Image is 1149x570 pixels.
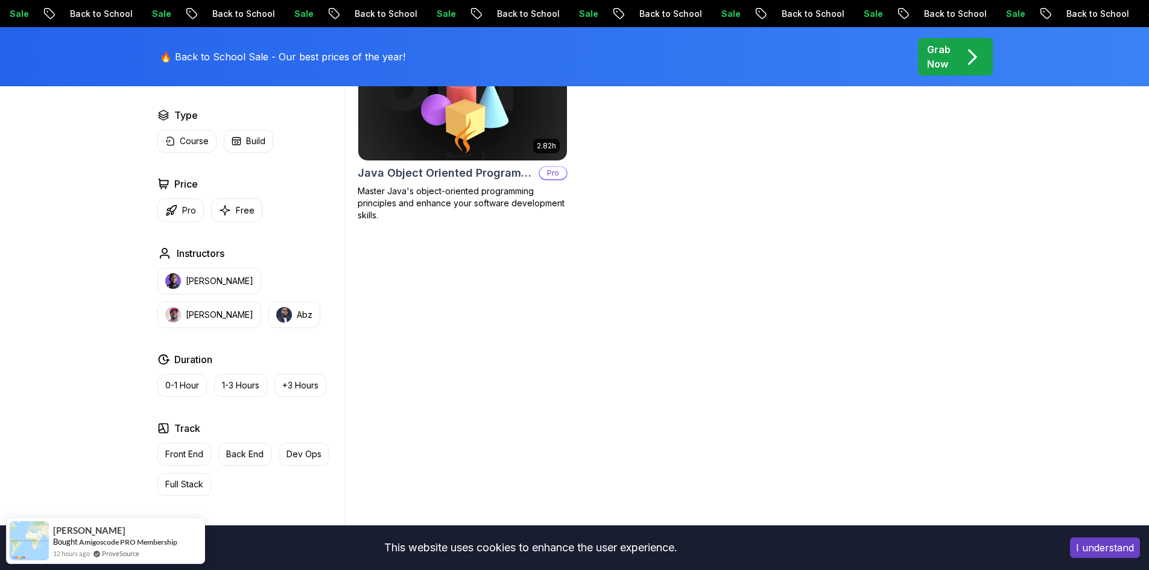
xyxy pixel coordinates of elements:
button: Course [157,130,217,153]
p: Sale [282,8,320,20]
h2: Java Object Oriented Programming [358,165,534,182]
button: Free [211,198,262,222]
p: 2.82h [537,141,556,151]
img: instructor img [165,273,181,289]
p: +3 Hours [282,379,318,391]
p: Pro [540,167,566,179]
button: Back End [218,443,271,466]
p: Back to School [769,8,851,20]
p: Sale [424,8,463,20]
button: Pro [157,198,204,222]
button: Full Stack [157,473,211,496]
p: Full Stack [165,478,203,490]
p: Pro [182,204,196,217]
p: Build [246,135,265,147]
h2: Duration [174,352,212,367]
p: Back to School [484,8,566,20]
p: Sale [709,8,747,20]
a: Java Object Oriented Programming card2.82hJava Object Oriented ProgrammingProMaster Java's object... [358,43,568,221]
img: Java Object Oriented Programming card [358,43,567,160]
p: [PERSON_NAME] [186,309,253,321]
img: instructor img [276,307,292,323]
p: Front End [165,448,203,460]
p: Course [180,135,209,147]
h2: Price [174,177,198,191]
span: Bought [53,537,78,546]
p: Sale [993,8,1032,20]
span: 12 hours ago [53,548,90,559]
button: instructor img[PERSON_NAME] [157,268,261,294]
p: [PERSON_NAME] [186,275,253,287]
p: Sale [139,8,178,20]
span: [PERSON_NAME] [53,525,125,536]
p: Sale [566,8,605,20]
button: Build [224,130,273,153]
p: 1-3 Hours [222,379,259,391]
p: Back to School [627,8,709,20]
p: Grab Now [927,42,951,71]
h2: Track [174,421,200,435]
a: ProveSource [102,548,139,559]
button: 0-1 Hour [157,374,207,397]
p: Back End [226,448,264,460]
p: Abz [297,309,312,321]
p: Back to School [1054,8,1136,20]
p: Master Java's object-oriented programming principles and enhance your software development skills. [358,185,568,221]
p: Dev Ops [286,448,321,460]
button: instructor img[PERSON_NAME] [157,302,261,328]
img: provesource social proof notification image [10,521,49,560]
p: Back to School [911,8,993,20]
h2: Type [174,108,198,122]
p: 🔥 Back to School Sale - Our best prices of the year! [160,49,405,64]
p: Back to School [57,8,139,20]
img: instructor img [165,307,181,323]
button: instructor imgAbz [268,302,320,328]
p: Back to School [342,8,424,20]
button: Front End [157,443,211,466]
button: 1-3 Hours [214,374,267,397]
button: Accept cookies [1070,537,1140,558]
p: 0-1 Hour [165,379,199,391]
p: Free [236,204,255,217]
p: Back to School [200,8,282,20]
button: Dev Ops [279,443,329,466]
div: This website uses cookies to enhance the user experience. [9,534,1052,561]
a: Amigoscode PRO Membership [79,537,177,547]
p: Sale [851,8,890,20]
h2: Instructors [177,246,224,261]
button: +3 Hours [274,374,326,397]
